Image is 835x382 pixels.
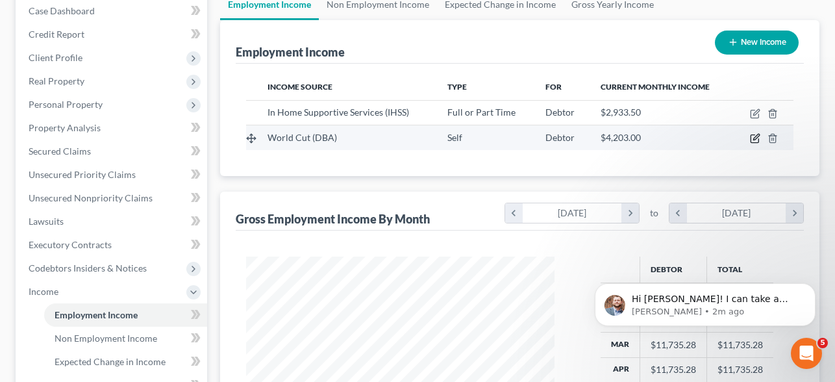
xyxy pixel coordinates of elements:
[44,327,207,350] a: Non Employment Income
[601,357,640,382] th: Apr
[18,163,207,186] a: Unsecured Priority Claims
[18,23,207,46] a: Credit Report
[601,132,641,143] span: $4,203.00
[575,256,835,347] iframe: Intercom notifications message
[715,31,799,55] button: New Income
[545,107,575,118] span: Debtor
[18,233,207,257] a: Executory Contracts
[29,5,95,16] span: Case Dashboard
[447,132,462,143] span: Self
[545,82,562,92] span: For
[236,211,430,227] div: Gross Employment Income By Month
[447,107,516,118] span: Full or Part Time
[268,107,409,118] span: In Home Supportive Services (IHSS)
[447,82,467,92] span: Type
[29,122,101,133] span: Property Analysis
[601,107,641,118] span: $2,933.50
[29,262,147,274] span: Codebtors Insiders & Notices
[55,333,157,344] span: Non Employment Income
[669,203,687,223] i: chevron_left
[29,99,103,110] span: Personal Property
[706,357,773,382] td: $11,735.28
[29,239,112,250] span: Executory Contracts
[791,338,822,369] iframe: Intercom live chat
[621,203,639,223] i: chevron_right
[29,216,64,227] span: Lawsuits
[29,146,91,157] span: Secured Claims
[817,338,828,348] span: 5
[545,132,575,143] span: Debtor
[786,203,803,223] i: chevron_right
[55,309,138,320] span: Employment Income
[18,140,207,163] a: Secured Claims
[18,210,207,233] a: Lawsuits
[651,363,696,376] div: $11,735.28
[29,52,82,63] span: Client Profile
[523,203,622,223] div: [DATE]
[18,186,207,210] a: Unsecured Nonpriority Claims
[18,116,207,140] a: Property Analysis
[29,75,84,86] span: Real Property
[44,303,207,327] a: Employment Income
[44,350,207,374] a: Expected Change in Income
[687,203,786,223] div: [DATE]
[29,286,58,297] span: Income
[601,82,710,92] span: Current Monthly Income
[505,203,523,223] i: chevron_left
[268,82,332,92] span: Income Source
[29,169,136,180] span: Unsecured Priority Claims
[650,207,658,220] span: to
[55,356,166,367] span: Expected Change in Income
[29,192,153,203] span: Unsecured Nonpriority Claims
[29,29,84,40] span: Credit Report
[268,132,337,143] span: World Cut (DBA)
[236,44,345,60] div: Employment Income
